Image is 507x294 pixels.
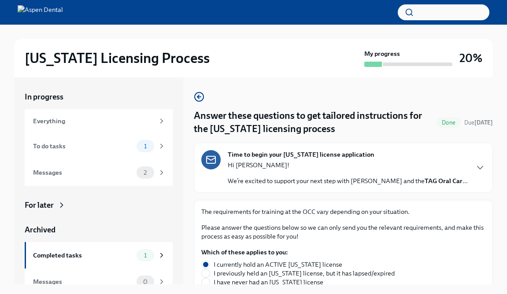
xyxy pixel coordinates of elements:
[33,168,133,177] div: Messages
[425,177,463,185] strong: TAG Oral Car
[25,109,173,133] a: Everything
[228,161,468,169] p: Hi [PERSON_NAME]!
[437,119,461,126] span: Done
[214,278,323,287] span: I have never had an [US_STATE] license
[474,119,493,126] strong: [DATE]
[25,200,54,210] div: For later
[464,119,493,126] span: Due
[25,159,173,186] a: Messages2
[464,118,493,127] span: September 20th, 2025 12:00
[139,143,152,150] span: 1
[25,92,173,102] a: In progress
[214,260,342,269] span: I currently hold an ACTIVE [US_STATE] license
[459,50,482,66] h3: 20%
[228,150,374,159] strong: Time to begin your [US_STATE] license application
[25,242,173,268] a: Completed tasks1
[25,133,173,159] a: To do tasks1
[201,207,485,216] p: The requirements for training at the OCC vary depending on your situation.
[201,248,402,257] label: Which of these applies to you:
[214,269,395,278] span: I previously held an [US_STATE] license, but it has lapsed/expired
[33,250,133,260] div: Completed tasks
[25,224,173,235] a: Archived
[25,200,173,210] a: For later
[194,109,433,136] h4: Answer these questions to get tailored instructions for the [US_STATE] licensing process
[138,279,153,285] span: 0
[33,277,133,287] div: Messages
[138,169,152,176] span: 2
[25,49,210,67] h2: [US_STATE] Licensing Process
[139,252,152,259] span: 1
[33,141,133,151] div: To do tasks
[18,5,63,19] img: Aspen Dental
[201,223,485,241] p: Please answer the questions below so we can only send you the relevant requirements, and make thi...
[364,49,400,58] strong: My progress
[228,176,468,185] p: We’re excited to support your next step with [PERSON_NAME] and the ...
[33,116,154,126] div: Everything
